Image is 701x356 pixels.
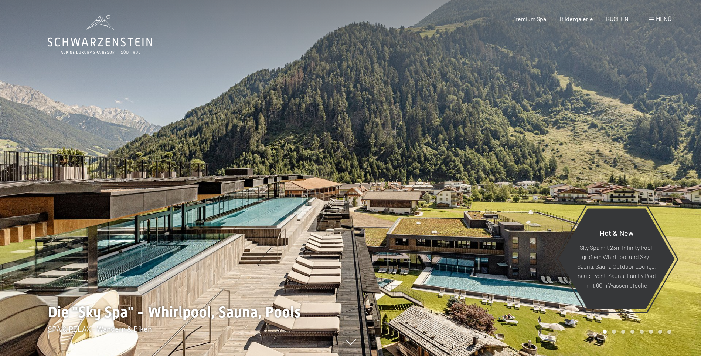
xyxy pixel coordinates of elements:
span: Hot & New [600,228,634,237]
span: Menü [656,15,671,22]
div: Carousel Pagination [600,330,671,334]
div: Carousel Page 2 [612,330,616,334]
a: BUCHEN [606,15,629,22]
div: Carousel Page 3 [621,330,625,334]
div: Carousel Page 5 [640,330,644,334]
div: Carousel Page 7 [658,330,662,334]
div: Carousel Page 1 (Current Slide) [603,330,607,334]
a: Bildergalerie [559,15,593,22]
div: Carousel Page 8 [667,330,671,334]
div: Carousel Page 6 [649,330,653,334]
a: Hot & New Sky Spa mit 23m Infinity Pool, großem Whirlpool und Sky-Sauna, Sauna Outdoor Lounge, ne... [558,208,675,310]
a: Premium Spa [512,15,546,22]
p: Sky Spa mit 23m Infinity Pool, großem Whirlpool und Sky-Sauna, Sauna Outdoor Lounge, neue Event-S... [576,242,657,290]
div: Carousel Page 4 [630,330,634,334]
